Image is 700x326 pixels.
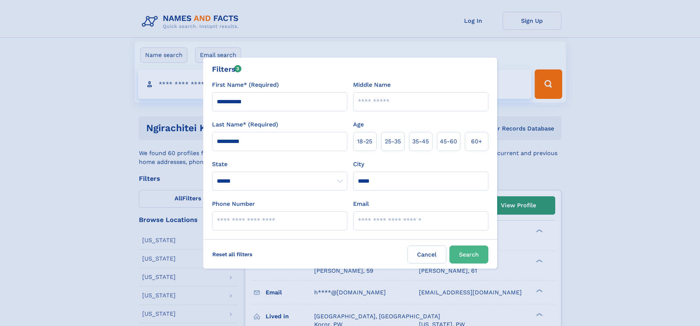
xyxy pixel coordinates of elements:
[212,64,242,75] div: Filters
[208,246,257,263] label: Reset all filters
[357,137,372,146] span: 18‑25
[212,80,279,89] label: First Name* (Required)
[471,137,482,146] span: 60+
[408,246,446,264] label: Cancel
[353,80,391,89] label: Middle Name
[440,137,457,146] span: 45‑60
[212,160,347,169] label: State
[385,137,401,146] span: 25‑35
[449,246,488,264] button: Search
[353,200,369,208] label: Email
[412,137,429,146] span: 35‑45
[353,160,364,169] label: City
[353,120,364,129] label: Age
[212,200,255,208] label: Phone Number
[212,120,278,129] label: Last Name* (Required)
